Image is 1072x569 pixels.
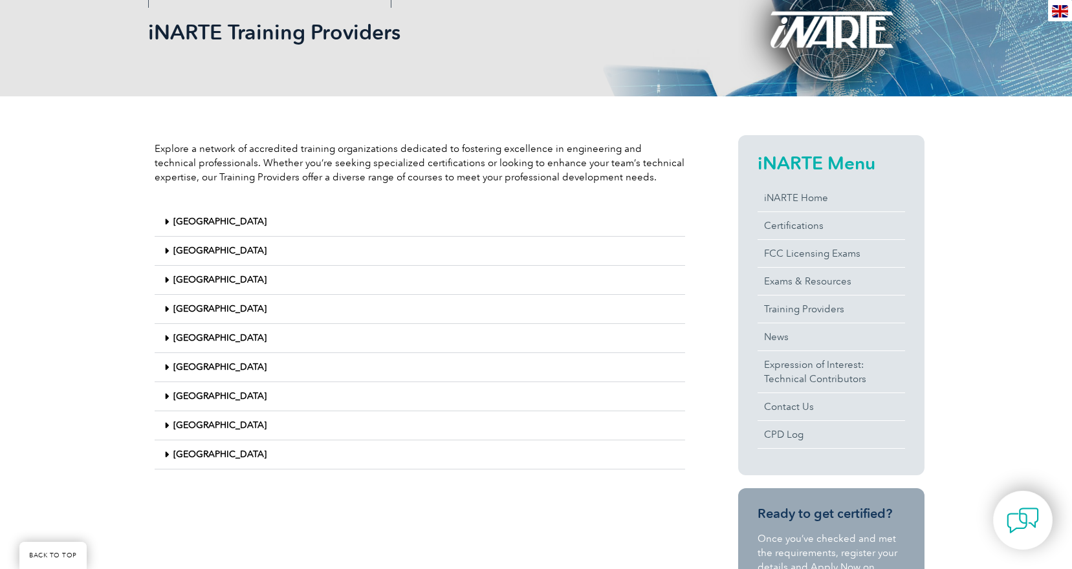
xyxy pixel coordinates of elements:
[155,440,685,469] div: [GEOGRAPHIC_DATA]
[758,153,905,173] h2: iNARTE Menu
[758,240,905,267] a: FCC Licensing Exams
[758,393,905,420] a: Contact Us
[758,212,905,239] a: Certifications
[155,142,685,184] p: Explore a network of accredited training organizations dedicated to fostering excellence in engin...
[758,506,905,522] h3: Ready to get certified?
[155,382,685,411] div: [GEOGRAPHIC_DATA]
[173,420,267,431] a: [GEOGRAPHIC_DATA]
[155,208,685,237] div: [GEOGRAPHIC_DATA]
[155,353,685,382] div: [GEOGRAPHIC_DATA]
[173,216,267,227] a: [GEOGRAPHIC_DATA]
[758,351,905,392] a: Expression of Interest:Technical Contributors
[155,324,685,353] div: [GEOGRAPHIC_DATA]
[758,323,905,350] a: News
[173,274,267,285] a: [GEOGRAPHIC_DATA]
[758,184,905,211] a: iNARTE Home
[173,332,267,343] a: [GEOGRAPHIC_DATA]
[173,361,267,372] a: [GEOGRAPHIC_DATA]
[758,268,905,295] a: Exams & Resources
[148,19,645,45] h1: iNARTE Training Providers
[19,542,87,569] a: BACK TO TOP
[173,449,267,460] a: [GEOGRAPHIC_DATA]
[155,295,685,324] div: [GEOGRAPHIC_DATA]
[173,245,267,256] a: [GEOGRAPHIC_DATA]
[1007,504,1039,537] img: contact-chat.png
[155,266,685,295] div: [GEOGRAPHIC_DATA]
[173,391,267,402] a: [GEOGRAPHIC_DATA]
[173,303,267,314] a: [GEOGRAPHIC_DATA]
[155,237,685,266] div: [GEOGRAPHIC_DATA]
[155,411,685,440] div: [GEOGRAPHIC_DATA]
[758,295,905,323] a: Training Providers
[1052,5,1068,17] img: en
[758,421,905,448] a: CPD Log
